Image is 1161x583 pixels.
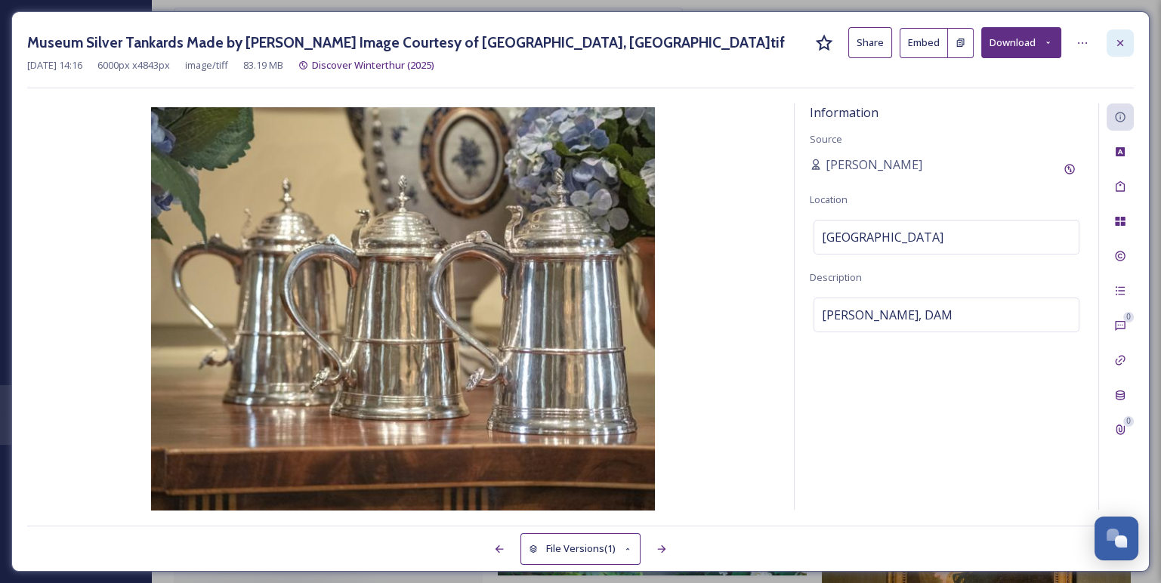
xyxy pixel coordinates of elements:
span: [DATE] 14:16 [27,58,82,72]
button: Open Chat [1095,517,1138,560]
div: 0 [1123,312,1134,322]
button: Share [848,27,892,58]
button: Embed [900,28,948,58]
span: 83.19 MB [243,58,283,72]
span: Discover Winterthur (2025) [312,58,434,72]
div: 0 [1123,416,1134,427]
span: Information [810,104,878,121]
span: Location [810,193,848,206]
span: 6000 px x 4843 px [97,58,170,72]
button: Download [981,27,1061,58]
span: image/tiff [185,58,228,72]
img: fcaa4d49-387d-4ae4-ad1c-01d9a21cf9a9.jpg [27,107,779,514]
h3: Museum Silver Tankards Made by [PERSON_NAME] Image Courtesy of [GEOGRAPHIC_DATA], [GEOGRAPHIC_DAT... [27,32,785,54]
span: Source [810,132,842,146]
span: [PERSON_NAME], DAM [822,306,953,324]
span: Description [810,270,862,284]
span: [PERSON_NAME] [826,156,922,174]
button: File Versions(1) [520,533,641,564]
span: [GEOGRAPHIC_DATA] [822,228,943,246]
